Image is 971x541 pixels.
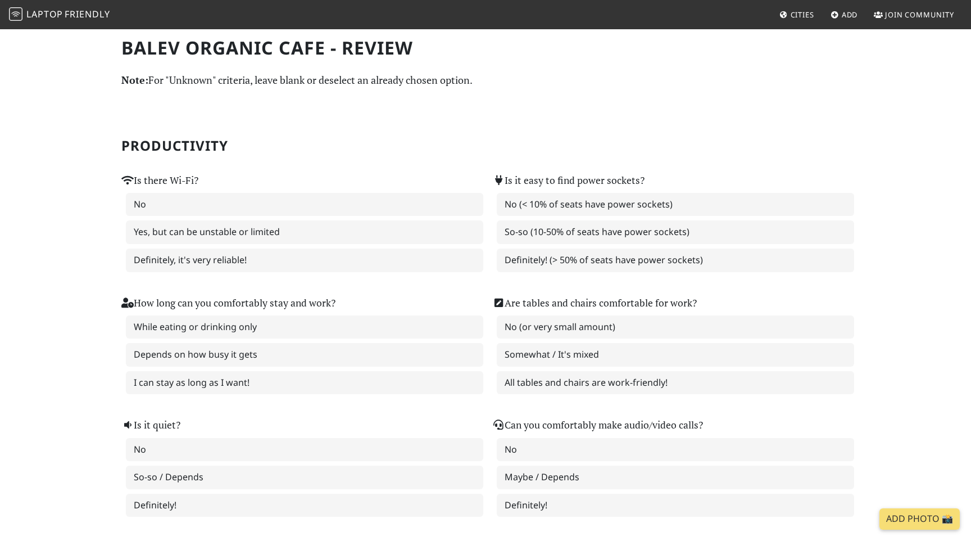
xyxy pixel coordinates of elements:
a: Add Photo 📸 [879,508,960,530]
label: No (or very small amount) [497,315,854,339]
label: Yes, but can be unstable or limited [126,220,483,244]
label: So-so (10-50% of seats have power sockets) [497,220,854,244]
label: Can you comfortably make audio/video calls? [492,417,703,433]
a: LaptopFriendly LaptopFriendly [9,5,110,25]
label: I can stay as long as I want! [126,371,483,395]
label: Is it quiet? [121,417,180,433]
label: No [497,438,854,462]
label: While eating or drinking only [126,315,483,339]
label: Is it easy to find power sockets? [492,173,645,188]
span: Cities [791,10,814,20]
label: All tables and chairs are work-friendly! [497,371,854,395]
label: No (< 10% of seats have power sockets) [497,193,854,217]
span: Add [842,10,858,20]
label: No [126,438,483,462]
label: Definitely! (> 50% of seats have power sockets) [497,249,854,272]
a: Add [826,4,863,25]
label: Definitely, it's very reliable! [126,249,483,272]
a: Join Community [869,4,959,25]
label: Definitely! [126,494,483,517]
label: Maybe / Depends [497,466,854,489]
a: Cities [775,4,819,25]
label: Is there Wi-Fi? [121,173,198,188]
span: Join Community [885,10,954,20]
label: How long can you comfortably stay and work? [121,295,335,311]
label: Are tables and chairs comfortable for work? [492,295,697,311]
label: Definitely! [497,494,854,517]
img: LaptopFriendly [9,7,22,21]
h2: Productivity [121,138,850,154]
strong: Note: [121,73,148,87]
label: No [126,193,483,217]
span: Laptop [26,8,63,20]
span: Friendly [65,8,110,20]
label: Somewhat / It's mixed [497,343,854,367]
p: For "Unknown" criteria, leave blank or deselect an already chosen option. [121,72,850,88]
label: Depends on how busy it gets [126,343,483,367]
h1: Balev Organic Cafe - Review [121,37,850,58]
label: So-so / Depends [126,466,483,489]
